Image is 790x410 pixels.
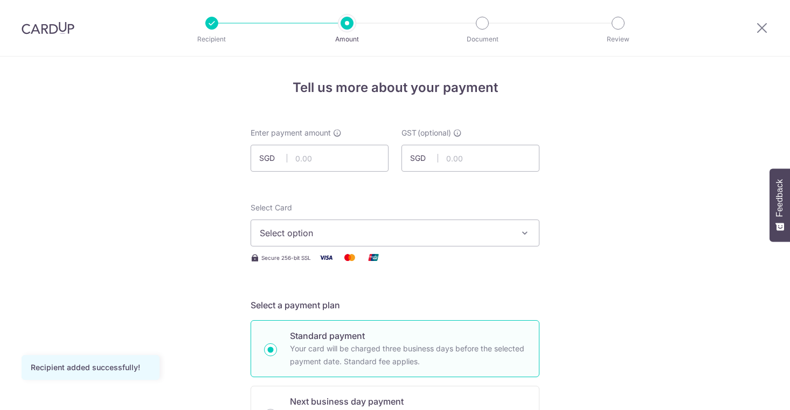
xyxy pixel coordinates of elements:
[172,34,252,45] p: Recipient
[251,145,389,172] input: 0.00
[401,145,539,172] input: 0.00
[418,128,451,138] span: (optional)
[22,22,74,34] img: CardUp
[290,342,526,368] p: Your card will be charged three business days before the selected payment date. Standard fee appl...
[339,251,361,264] img: Mastercard
[260,227,511,239] span: Select option
[315,251,337,264] img: Visa
[261,253,311,262] span: Secure 256-bit SSL
[31,362,150,373] div: Recipient added successfully!
[251,128,331,138] span: Enter payment amount
[251,78,539,97] h4: Tell us more about your payment
[251,299,539,312] h5: Select a payment plan
[775,179,785,217] span: Feedback
[259,153,287,164] span: SGD
[410,153,438,164] span: SGD
[307,34,387,45] p: Amount
[578,34,658,45] p: Review
[363,251,384,264] img: Union Pay
[442,34,522,45] p: Document
[401,128,417,138] span: GST
[290,329,526,342] p: Standard payment
[251,203,292,212] span: translation missing: en.payables.payment_networks.credit_card.summary.labels.select_card
[770,168,790,242] button: Feedback - Show survey
[251,220,539,246] button: Select option
[290,395,526,408] p: Next business day payment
